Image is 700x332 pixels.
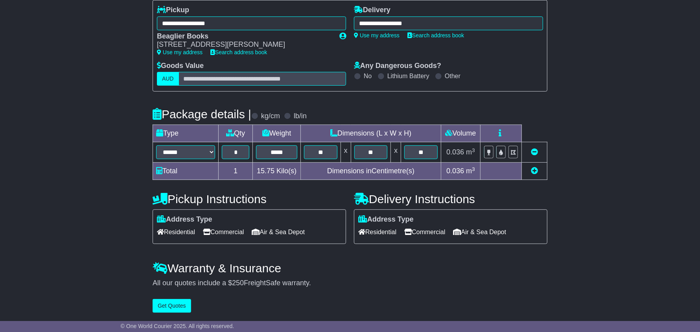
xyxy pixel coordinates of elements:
label: Address Type [157,215,212,224]
label: lb/in [294,112,307,121]
td: Kilo(s) [253,163,301,180]
span: Air & Sea Depot [453,226,507,238]
span: © One World Courier 2025. All rights reserved. [121,323,234,329]
span: Residential [358,226,396,238]
td: x [391,142,401,163]
td: Qty [219,125,253,142]
div: [STREET_ADDRESS][PERSON_NAME] [157,40,332,49]
h4: Package details | [153,108,251,121]
span: Commercial [404,226,445,238]
a: Add new item [531,167,538,175]
h4: Pickup Instructions [153,193,346,205]
label: No [364,72,372,80]
span: 15.75 [257,167,274,175]
td: Total [153,163,219,180]
span: m [466,167,475,175]
sup: 3 [472,166,475,172]
a: Use my address [157,49,203,55]
td: Weight [253,125,301,142]
label: AUD [157,72,179,86]
a: Search address book [210,49,267,55]
a: Use my address [354,32,400,39]
label: Any Dangerous Goods? [354,62,441,70]
label: Delivery [354,6,391,15]
span: 250 [232,279,244,287]
label: Lithium Battery [387,72,429,80]
label: Pickup [157,6,189,15]
td: x [341,142,351,163]
span: m [466,148,475,156]
span: 0.036 [446,167,464,175]
a: Remove this item [531,148,538,156]
td: Dimensions in Centimetre(s) [301,163,441,180]
td: 1 [219,163,253,180]
label: Other [445,72,461,80]
sup: 3 [472,147,475,153]
td: Dimensions (L x W x H) [301,125,441,142]
span: Residential [157,226,195,238]
label: Goods Value [157,62,204,70]
span: Air & Sea Depot [252,226,305,238]
div: Beaglier Books [157,32,332,41]
td: Volume [441,125,480,142]
td: Type [153,125,219,142]
div: All our quotes include a $ FreightSafe warranty. [153,279,547,288]
span: 0.036 [446,148,464,156]
h4: Warranty & Insurance [153,262,547,275]
label: Address Type [358,215,414,224]
button: Get Quotes [153,299,191,313]
h4: Delivery Instructions [354,193,547,205]
label: kg/cm [261,112,280,121]
span: Commercial [203,226,244,238]
a: Search address book [407,32,464,39]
